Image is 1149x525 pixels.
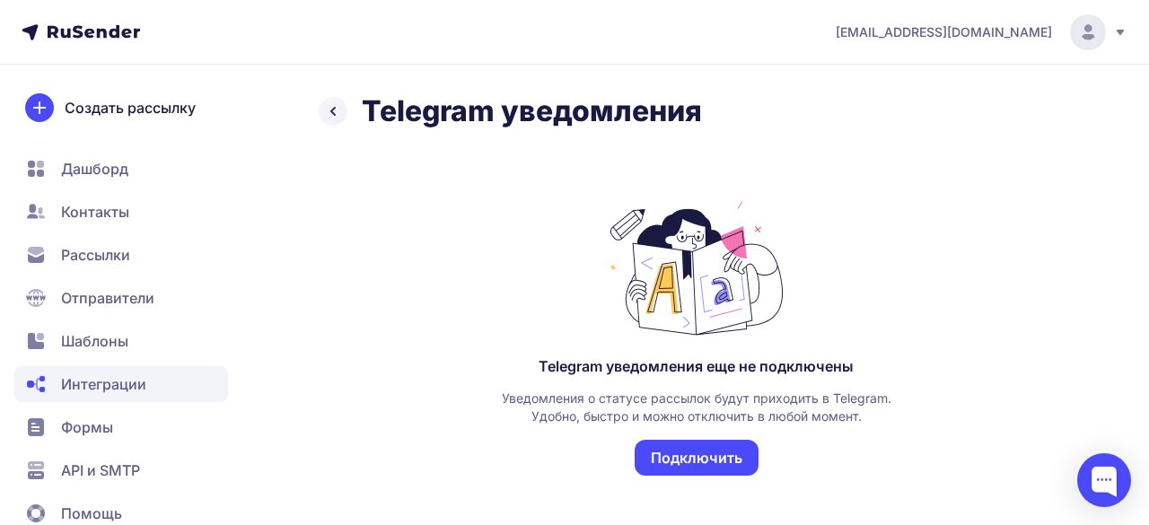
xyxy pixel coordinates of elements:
span: Рассылки [61,244,130,266]
img: Telegram уведомления [607,201,786,336]
span: Шаблоны [61,330,128,352]
button: Подключить [635,440,759,476]
span: Формы [61,416,113,438]
span: Интеграции [61,373,146,395]
div: Telegram уведомления еще не подключены [539,357,854,375]
div: Уведомления о статусе рассылок будут приходить в Telegram. Удобно, быстро и можно отключить в люб... [499,389,894,425]
span: Отправители [61,287,154,309]
span: [EMAIL_ADDRESS][DOMAIN_NAME] [836,23,1052,41]
span: Помощь [61,503,122,524]
span: Дашборд [61,158,128,179]
span: Контакты [61,201,129,223]
h2: Telegram уведомления [362,93,702,129]
span: Создать рассылку [65,97,196,118]
span: API и SMTP [61,459,140,481]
